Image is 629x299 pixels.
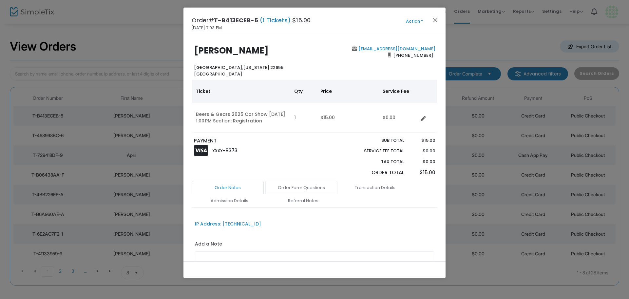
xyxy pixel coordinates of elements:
p: $0.00 [410,159,435,165]
a: Order Form Questions [265,181,337,195]
p: Service Fee Total [349,148,404,154]
a: Admission Details [193,194,265,208]
label: Add a Note [195,241,222,249]
td: $15.00 [316,103,379,133]
td: Beers & Gears 2025 Car Show [DATE] 1:00 PM Section: Registration [192,103,290,133]
p: Sub total [349,137,404,144]
p: Tax Total [349,159,404,165]
td: $0.00 [379,103,418,133]
p: $15.00 [410,137,435,144]
div: IP Address: [TECHNICAL_ID] [195,221,261,227]
p: Order Total [349,169,404,177]
th: Price [316,80,379,103]
span: [GEOGRAPHIC_DATA], [194,64,243,71]
span: [PHONE_NUMBER] [391,50,435,60]
span: (1 Tickets) [258,16,292,24]
p: $15.00 [410,169,435,177]
b: [US_STATE] 22655 [GEOGRAPHIC_DATA] [194,64,283,77]
div: Data table [192,80,437,133]
span: T-B413ECEB-5 [214,16,258,24]
button: Close [431,16,440,24]
span: -8373 [223,147,238,154]
a: Referral Notes [267,194,339,208]
h4: Order# $15.00 [192,16,311,25]
button: Action [395,18,434,25]
a: Order Notes [192,181,264,195]
a: Transaction Details [339,181,411,195]
span: [DATE] 7:03 PM [192,25,222,31]
b: [PERSON_NAME] [194,45,269,56]
p: PAYMENT [194,137,312,145]
th: Service Fee [379,80,418,103]
a: [EMAIL_ADDRESS][DOMAIN_NAME] [357,46,435,52]
th: Ticket [192,80,290,103]
th: Qty [290,80,316,103]
td: 1 [290,103,316,133]
span: XXXX [212,148,223,154]
p: $0.00 [410,148,435,154]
